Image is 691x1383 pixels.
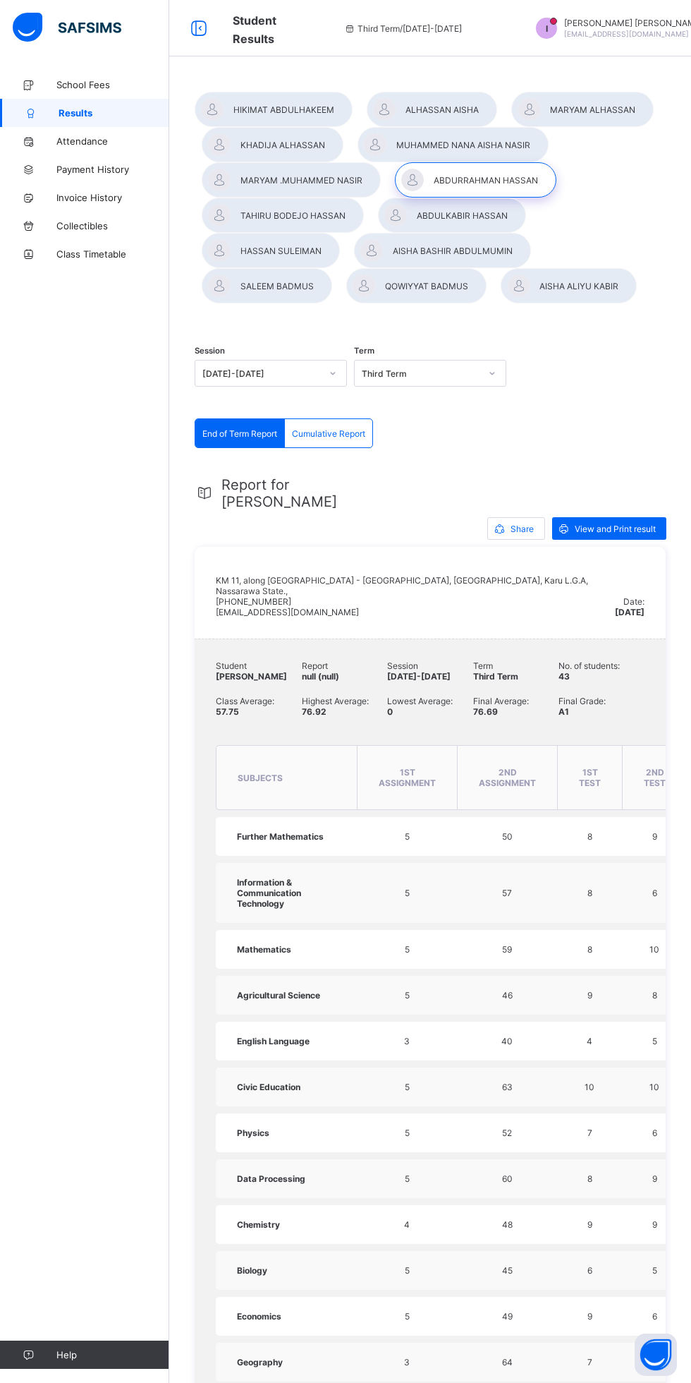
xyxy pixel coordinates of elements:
[502,1265,513,1276] span: 45
[202,428,277,439] span: End of Term Report
[473,696,559,706] span: Final Average:
[405,1173,410,1184] span: 5
[585,1082,594,1092] span: 10
[587,1311,592,1322] span: 9
[56,1349,169,1360] span: Help
[473,671,518,682] span: Third Term
[387,706,393,717] span: 0
[587,1128,592,1138] span: 7
[652,1265,657,1276] span: 5
[387,671,451,682] span: [DATE]-[DATE]
[587,1173,592,1184] span: 8
[343,23,462,34] span: session/term information
[502,944,512,955] span: 59
[652,1219,657,1230] span: 9
[302,671,339,682] span: null (null)
[237,1357,283,1367] span: Geography
[652,831,657,842] span: 9
[405,1311,410,1322] span: 5
[615,607,644,617] span: [DATE]
[237,1128,269,1138] span: Physics
[502,1311,513,1322] span: 49
[302,660,388,671] span: Report
[237,1311,281,1322] span: Economics
[652,1128,657,1138] span: 6
[237,944,291,955] span: Mathematics
[56,220,169,231] span: Collectibles
[587,831,592,842] span: 8
[216,696,302,706] span: Class Average:
[587,1219,592,1230] span: 9
[237,1082,300,1092] span: Civic Education
[216,660,302,671] span: Student
[405,990,410,1001] span: 5
[502,831,513,842] span: 50
[379,767,436,788] span: 1st Assignment
[405,1082,410,1092] span: 5
[587,1357,592,1367] span: 7
[635,1334,677,1376] button: Open asap
[354,346,374,356] span: Term
[564,30,689,38] span: [EMAIL_ADDRESS][DOMAIN_NAME]
[502,1082,513,1092] span: 63
[473,706,498,717] span: 76.69
[502,1219,513,1230] span: 48
[237,1036,310,1046] span: English Language
[479,767,536,788] span: 2nd Assignment
[510,524,534,534] span: Share
[195,346,225,356] span: Session
[405,888,410,898] span: 5
[558,671,570,682] span: 43
[221,476,347,510] span: Report for [PERSON_NAME]
[233,13,276,46] span: Student Results
[237,1219,280,1230] span: Chemistry
[56,135,169,147] span: Attendance
[404,1036,410,1046] span: 3
[56,79,169,90] span: School Fees
[575,524,656,534] span: View and Print result
[405,831,410,842] span: 5
[652,1311,657,1322] span: 6
[237,877,301,909] span: Information & Communication Technology
[558,696,644,706] span: Final Grade:
[546,23,548,34] span: I
[558,706,569,717] span: A1
[292,428,365,439] span: Cumulative Report
[502,990,513,1001] span: 46
[387,660,473,671] span: Session
[237,1265,267,1276] span: Biology
[238,773,283,783] span: subjects
[652,990,657,1001] span: 8
[404,1219,410,1230] span: 4
[302,706,326,717] span: 76.92
[237,831,324,842] span: Further Mathematics
[579,767,601,788] span: 1st Test
[644,767,666,788] span: 2nd Test
[587,1265,592,1276] span: 6
[473,660,559,671] span: Term
[502,1128,512,1138] span: 52
[502,1173,513,1184] span: 60
[405,1265,410,1276] span: 5
[649,1082,659,1092] span: 10
[502,888,512,898] span: 57
[216,575,588,617] span: KM 11, along [GEOGRAPHIC_DATA] - [GEOGRAPHIC_DATA], [GEOGRAPHIC_DATA], Karu L.G.A, Nassarawa Stat...
[56,248,169,260] span: Class Timetable
[59,107,169,119] span: Results
[405,1128,410,1138] span: 5
[587,1036,592,1046] span: 4
[13,13,121,42] img: safsims
[237,1173,305,1184] span: Data Processing
[387,696,473,706] span: Lowest Average:
[652,1173,657,1184] span: 9
[56,192,169,203] span: Invoice History
[587,944,592,955] span: 8
[501,1036,513,1046] span: 40
[405,944,410,955] span: 5
[56,164,169,175] span: Payment History
[652,888,657,898] span: 6
[587,888,592,898] span: 8
[649,944,659,955] span: 10
[404,1357,410,1367] span: 3
[216,706,239,717] span: 57.75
